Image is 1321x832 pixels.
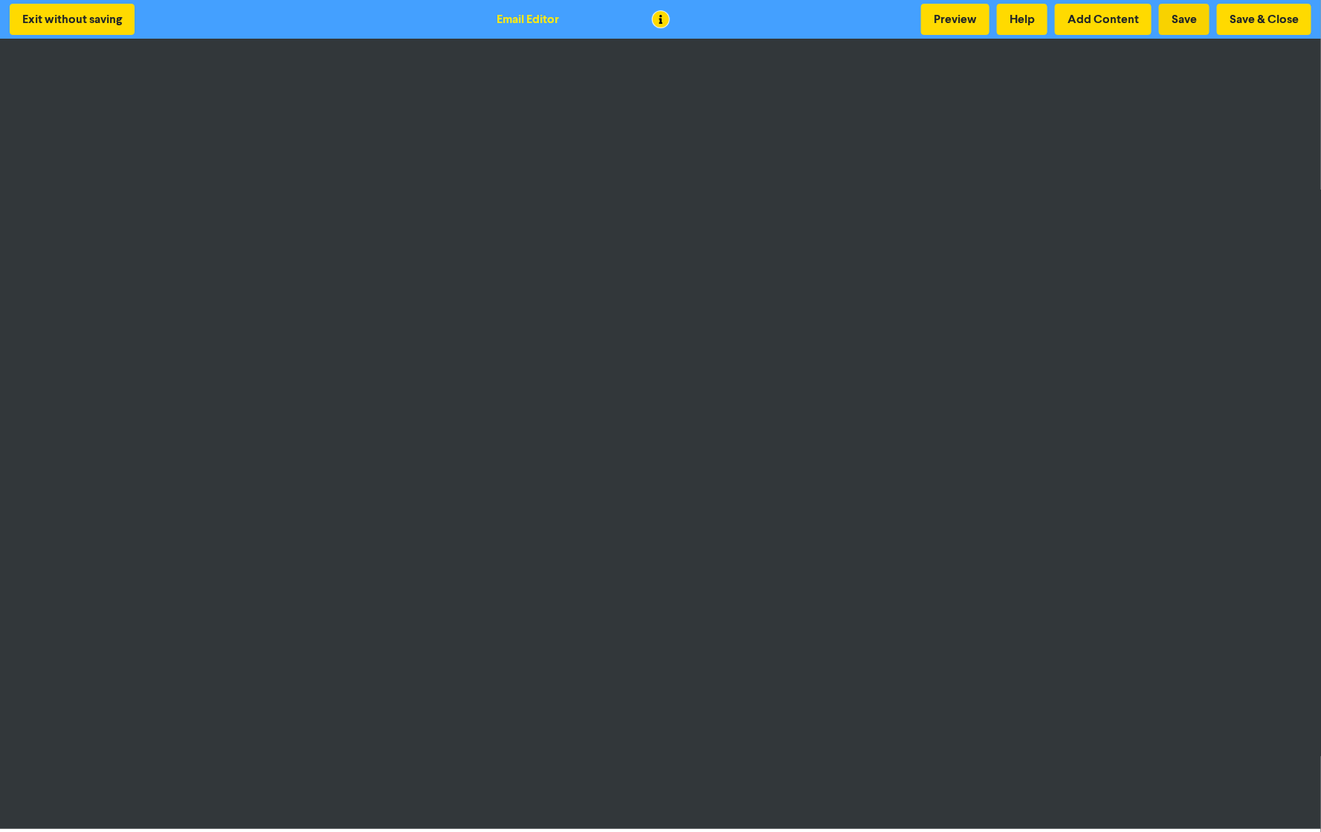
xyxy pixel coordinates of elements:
div: Email Editor [497,10,559,28]
button: Add Content [1055,4,1152,35]
button: Exit without saving [10,4,135,35]
button: Save [1159,4,1209,35]
button: Save & Close [1217,4,1311,35]
button: Preview [921,4,989,35]
button: Help [997,4,1047,35]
